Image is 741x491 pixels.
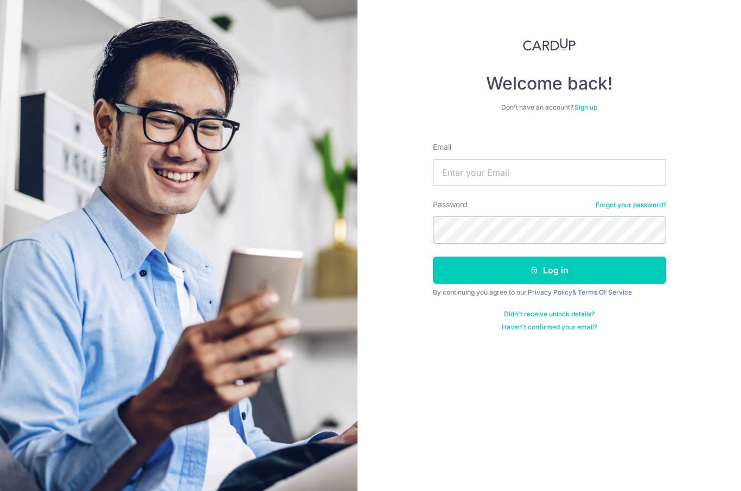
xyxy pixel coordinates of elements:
label: Email [433,142,451,152]
a: Privacy Policy [528,288,572,296]
button: Log in [433,257,666,284]
h4: Welcome back! [433,73,666,94]
div: Don’t have an account? [433,103,666,112]
a: Didn't receive unlock details? [504,310,595,318]
img: CardUp Logo [523,38,576,51]
a: Sign up [574,103,597,111]
label: Password [433,199,468,210]
a: Forgot your password? [596,201,666,209]
a: Haven't confirmed your email? [502,323,597,331]
a: Terms Of Service [578,288,632,296]
input: Enter your Email [433,159,666,186]
div: By continuing you agree to our & [433,288,666,297]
